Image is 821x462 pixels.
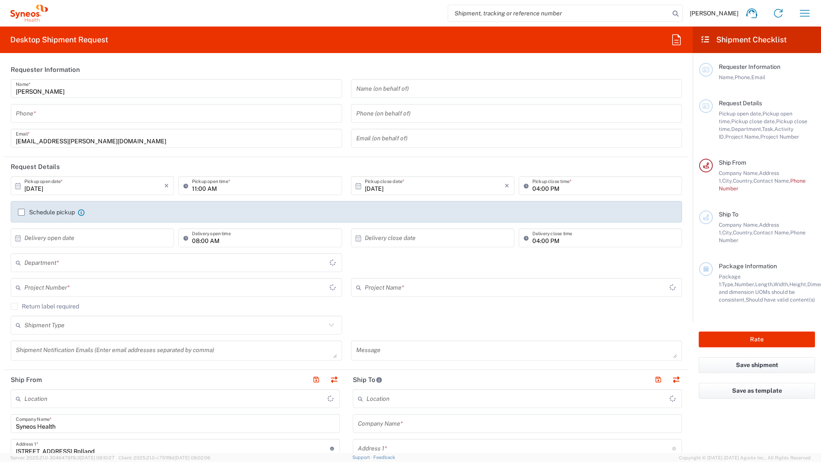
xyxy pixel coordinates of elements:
span: Height, [789,281,807,287]
h2: Ship To [353,376,382,384]
span: Project Number [760,133,799,140]
button: Save as template [699,383,815,399]
span: [PERSON_NAME] [690,9,738,17]
span: Width, [774,281,789,287]
span: Requester Information [719,63,780,70]
span: Task, [762,126,774,132]
h2: Desktop Shipment Request [10,35,108,45]
label: Schedule pickup [18,209,75,216]
a: Support [352,455,374,460]
span: [DATE] 08:02:06 [174,455,210,460]
span: Email [751,74,765,80]
h2: Ship From [11,376,42,384]
span: Country, [733,178,753,184]
span: Project Name, [725,133,760,140]
span: Contact Name, [753,178,790,184]
i: × [505,179,509,192]
span: Type, [722,281,735,287]
span: Should have valid content(s) [746,296,815,303]
span: Company Name, [719,222,759,228]
button: Save shipment [699,357,815,373]
a: Feedback [373,455,395,460]
span: Client: 2025.21.0-c751f8d [118,455,210,460]
span: Request Details [719,100,762,107]
h2: Shipment Checklist [700,35,787,45]
span: Contact Name, [753,229,790,236]
span: Package Information [719,263,777,269]
span: City, [722,229,733,236]
span: Pickup open date, [719,110,762,117]
span: Pickup close date, [731,118,776,124]
span: Name, [719,74,735,80]
h2: Requester Information [11,65,80,74]
span: Company Name, [719,170,759,176]
span: City, [722,178,733,184]
span: Package 1: [719,273,741,287]
span: Country, [733,229,753,236]
i: × [164,179,169,192]
h2: Request Details [11,163,60,171]
span: Phone, [735,74,751,80]
span: Department, [731,126,762,132]
span: Copyright © [DATE]-[DATE] Agistix Inc., All Rights Reserved [679,454,811,462]
span: Number, [735,281,755,287]
span: Ship To [719,211,738,218]
span: Ship From [719,159,746,166]
button: Rate [699,332,815,347]
span: Length, [755,281,774,287]
span: [DATE] 08:10:27 [80,455,115,460]
span: Server: 2025.21.0-3046479f1b3 [10,455,115,460]
input: Shipment, tracking or reference number [448,5,670,21]
label: Return label required [11,303,79,310]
